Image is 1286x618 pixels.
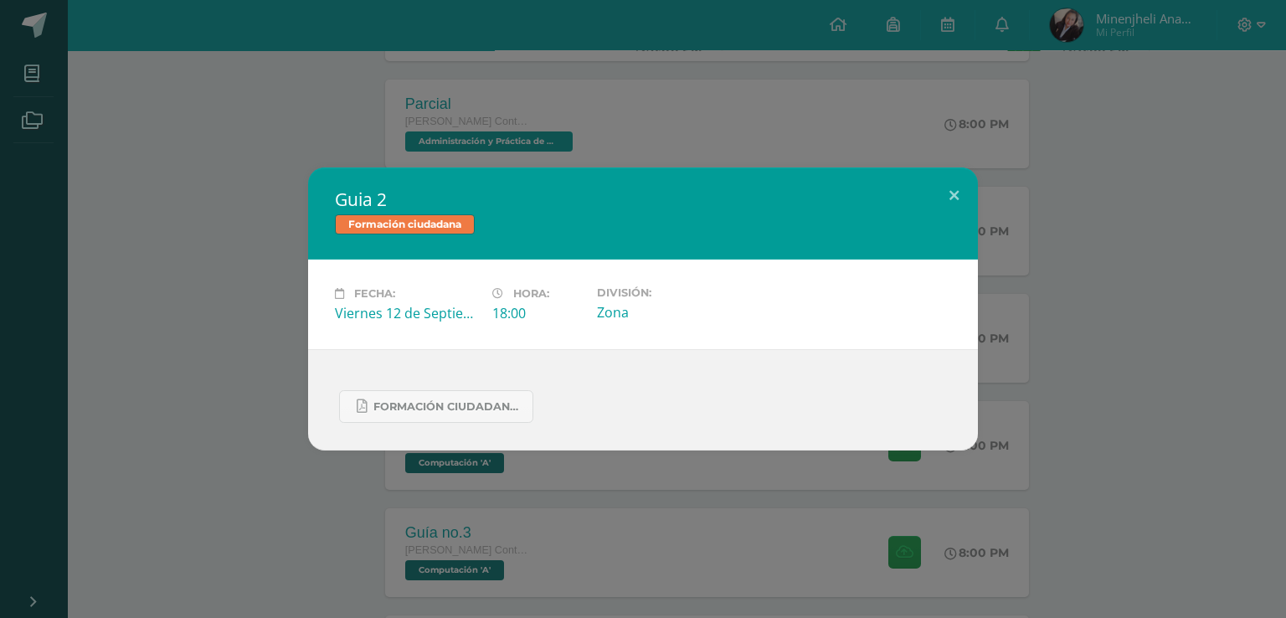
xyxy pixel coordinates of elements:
[513,287,549,300] span: Hora:
[492,304,584,322] div: 18:00
[339,390,533,423] a: Formación Ciudadana .docx.pdf
[930,167,978,224] button: Close (Esc)
[373,400,524,414] span: Formación Ciudadana .docx.pdf
[597,286,741,299] label: División:
[335,188,951,211] h2: Guia 2
[597,303,741,322] div: Zona
[335,304,479,322] div: Viernes 12 de Septiembre
[335,214,475,234] span: Formación ciudadana
[354,287,395,300] span: Fecha:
